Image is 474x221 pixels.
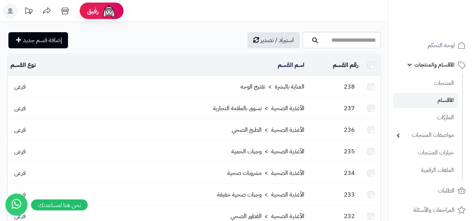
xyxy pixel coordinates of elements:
span: استيراد / تصدير [261,36,294,45]
span: فرعى [11,82,29,91]
span: الأقسام والمنتجات [414,60,455,70]
a: العناية بالبشرة > تفتيح الوجه [240,82,304,91]
span: 235 [340,147,359,156]
a: الأغذية الصحية > الفطور الصحي [231,212,304,221]
span: إضافة قسم جديد [23,36,62,45]
span: فرعى [11,126,29,134]
span: فرعى [11,147,29,156]
a: استيراد / تصدير [247,32,300,48]
a: الأغذية الصحية > مشروبات صحية [227,169,304,177]
a: الملفات الرقمية [393,162,458,178]
div: رقم القسم [310,61,359,70]
a: الأقسام [393,93,458,108]
td: نوع القسم [8,55,61,76]
a: خيارات المنتجات [393,145,458,161]
span: فرعى [11,169,29,177]
span: رفيق [87,7,99,15]
a: مواصفات المنتجات [393,127,458,143]
span: 238 [340,82,359,91]
a: الماركات [393,110,458,126]
span: لوحة التحكم [428,40,455,50]
a: الأغذية الصحية > وجبات الحمية [231,147,304,156]
span: الطلبات [438,186,455,196]
a: إضافة قسم جديد [8,32,68,48]
a: تحديثات المنصة [19,4,38,20]
a: الأغذية الصحية > تسوق بالعلامة التجارية [213,104,304,113]
span: 232 [340,212,359,221]
a: الأغذية الصحية > وجبات صحية خفيفة [217,190,304,199]
a: لوحة التحكم [393,37,470,54]
span: فرعى [11,104,29,113]
a: المنتجات [393,75,458,91]
span: 233 [340,190,359,199]
a: اسم القسم [278,61,304,70]
span: فرعى [11,190,29,199]
span: 236 [340,126,359,134]
span: المراجعات والأسئلة [413,205,455,215]
span: 234 [340,169,359,177]
a: الأغذية الصحية > الطبخ الصحي [232,126,304,134]
span: 237 [340,104,359,113]
a: المراجعات والأسئلة [393,201,470,219]
a: الطلبات [393,182,470,199]
img: ai-face.png [102,4,116,18]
